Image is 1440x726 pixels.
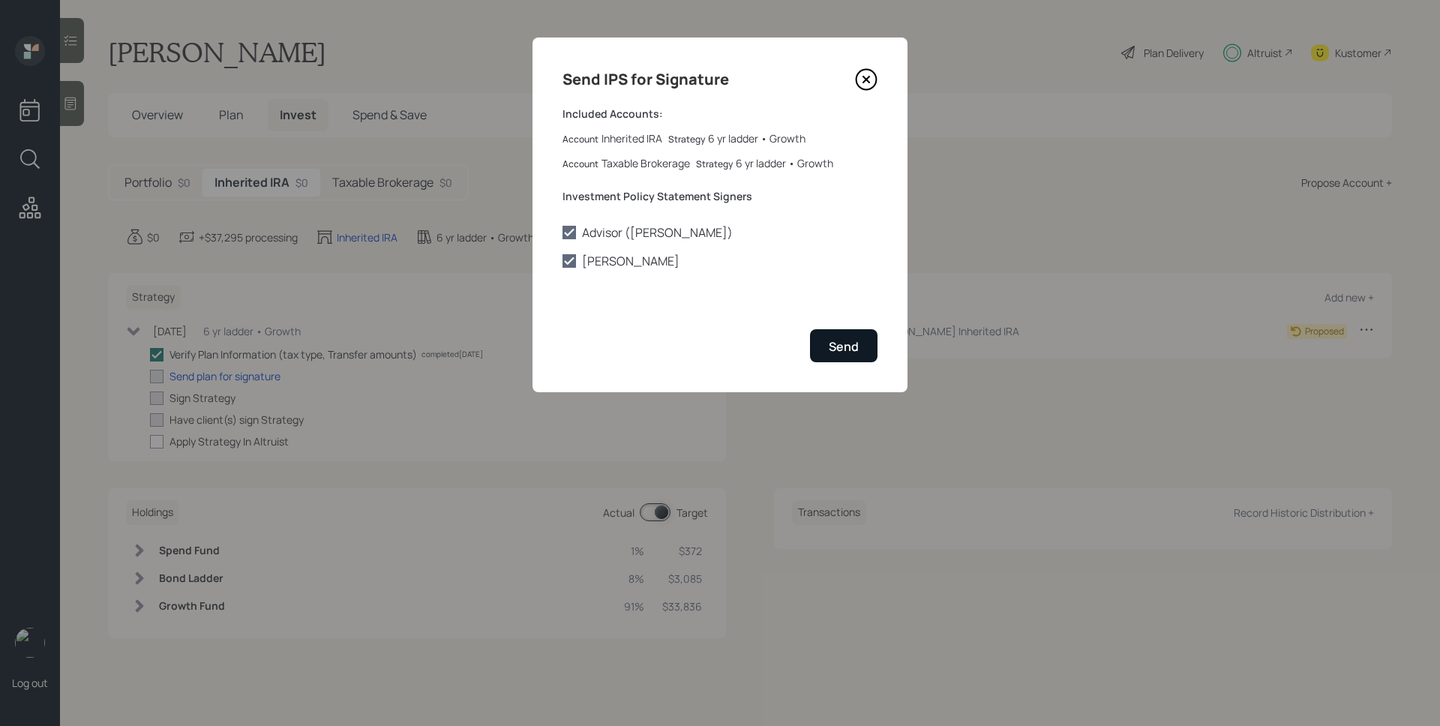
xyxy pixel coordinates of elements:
[829,338,859,355] div: Send
[696,158,733,171] label: Strategy
[562,158,598,171] label: Account
[562,253,877,269] label: [PERSON_NAME]
[810,329,877,361] button: Send
[562,133,598,146] label: Account
[736,155,833,171] div: 6 yr ladder • Growth
[562,106,877,121] label: Included Accounts:
[562,67,729,91] h4: Send IPS for Signature
[668,133,705,146] label: Strategy
[562,189,877,204] label: Investment Policy Statement Signers
[601,155,690,171] div: Taxable Brokerage
[708,130,805,146] div: 6 yr ladder • Growth
[601,130,662,146] div: Inherited IRA
[562,224,877,241] label: Advisor ([PERSON_NAME])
